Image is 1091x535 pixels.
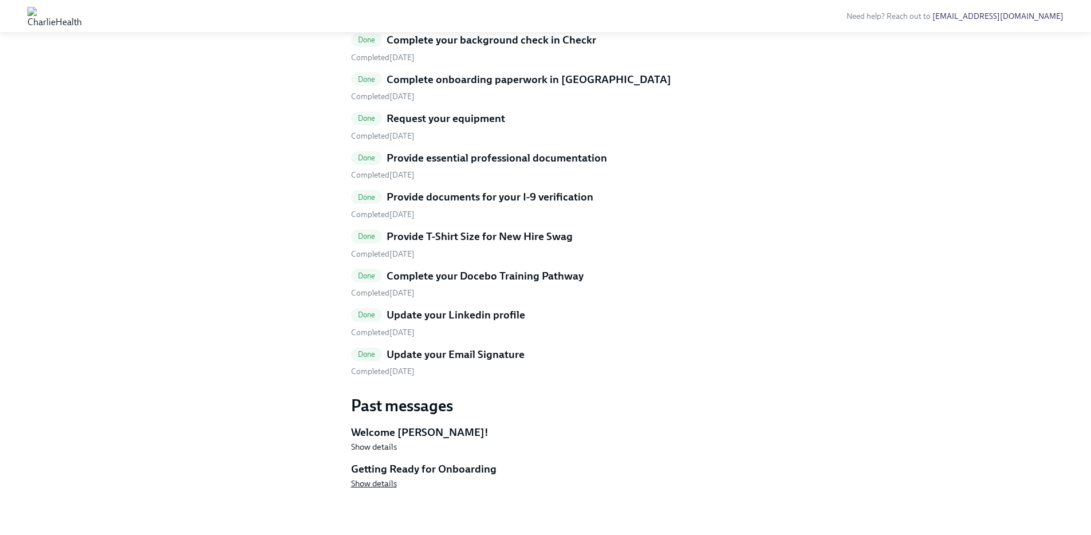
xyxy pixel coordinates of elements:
[351,170,415,180] span: Friday, July 11th 2025, 11:14 am
[351,249,415,259] span: Friday, July 11th 2025, 11:18 am
[351,131,415,141] span: Friday, July 11th 2025, 11:12 am
[387,190,593,204] h5: Provide documents for your I-9 verification
[387,111,505,126] h5: Request your equipment
[351,210,415,219] span: Friday, July 11th 2025, 11:18 am
[387,269,584,284] h5: Complete your Docebo Training Pathway
[351,190,741,220] a: DoneProvide documents for your I-9 verification Completed[DATE]
[351,462,741,477] h5: Getting Ready for Onboarding
[351,33,741,63] a: DoneComplete your background check in Checkr Completed[DATE]
[351,347,741,377] a: DoneUpdate your Email Signature Completed[DATE]
[351,229,741,259] a: DoneProvide T-Shirt Size for New Hire Swag Completed[DATE]
[932,11,1064,21] a: [EMAIL_ADDRESS][DOMAIN_NAME]
[27,7,82,25] img: CharlieHealth
[351,72,741,103] a: DoneComplete onboarding paperwork in [GEOGRAPHIC_DATA] Completed[DATE]
[387,72,671,87] h5: Complete onboarding paperwork in [GEOGRAPHIC_DATA]
[351,328,415,337] span: Completed [DATE]
[351,269,741,299] a: DoneComplete your Docebo Training Pathway Completed[DATE]
[387,229,573,244] h5: Provide T-Shirt Size for New Hire Swag
[351,232,383,241] span: Done
[387,151,607,166] h5: Provide essential professional documentation
[387,347,525,362] h5: Update your Email Signature
[351,350,383,359] span: Done
[351,36,383,44] span: Done
[351,425,741,440] h5: Welcome [PERSON_NAME]!
[351,395,741,416] h3: Past messages
[351,111,741,141] a: DoneRequest your equipment Completed[DATE]
[351,154,383,162] span: Done
[351,478,397,489] button: Show details
[387,308,525,322] h5: Update your Linkedin profile
[846,11,1064,21] span: Need help? Reach out to
[351,288,415,298] span: Wednesday, August 6th 2025, 3:41 pm
[351,367,415,376] span: Completed [DATE]
[351,441,397,453] button: Show details
[351,53,415,62] span: Friday, July 11th 2025, 7:19 am
[351,310,383,319] span: Done
[387,33,596,48] h5: Complete your background check in Checkr
[351,114,383,123] span: Done
[351,92,415,101] span: Friday, July 11th 2025, 11:12 am
[351,308,741,338] a: DoneUpdate your Linkedin profile Completed[DATE]
[351,151,741,181] a: DoneProvide essential professional documentation Completed[DATE]
[351,193,383,202] span: Done
[351,272,383,280] span: Done
[351,75,383,84] span: Done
